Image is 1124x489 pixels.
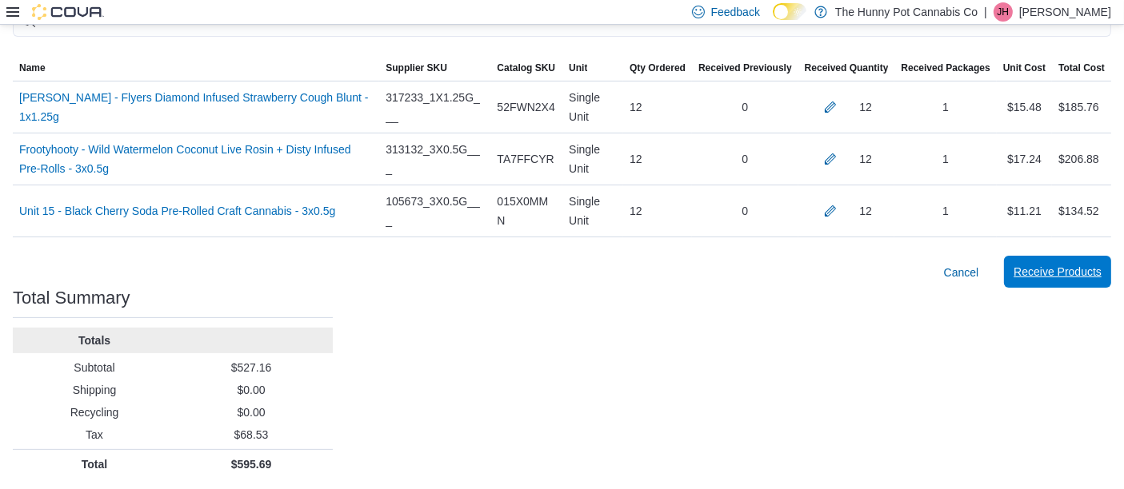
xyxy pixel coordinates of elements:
h3: Total Summary [13,288,130,308]
span: Qty Ordered [630,62,686,74]
div: 12 [859,97,872,117]
button: Cancel [938,256,986,288]
a: [PERSON_NAME] - Flyers Diamond Infused Strawberry Cough Blunt - 1x1.25g [19,88,373,126]
p: The Hunny Pot Cannabis Co [835,2,978,22]
div: $206.88 [1058,149,1099,169]
span: 313132_3X0.5G___ [386,140,484,178]
button: Name [13,55,379,81]
div: 1 [894,91,996,123]
input: Dark Mode [773,3,806,20]
span: Feedback [711,4,760,20]
div: Jesse Hughes [994,2,1013,22]
div: 0 [692,143,798,175]
span: TA7FFCYR [497,149,554,169]
div: $134.52 [1058,201,1099,221]
p: | [984,2,987,22]
span: 52FWN2X4 [497,97,554,117]
span: Supplier SKU [386,62,447,74]
span: Unit Cost [1003,62,1046,74]
div: 12 [623,143,692,175]
span: Catalog SKU [497,62,555,74]
button: Supplier SKU [379,55,490,81]
span: 317233_1X1.25G___ [386,88,484,126]
p: $527.16 [176,360,326,376]
a: Frootyhooty - Wild Watermelon Coconut Live Rosin + Disty Infused Pre-Rolls - 3x0.5g [19,140,373,178]
div: 1 [894,143,996,175]
div: 1 [894,195,996,227]
span: Name [19,62,46,74]
span: 015X0MMN [497,192,556,230]
p: Recycling [19,404,170,420]
span: Receive Products [1014,264,1102,280]
div: Single Unit [562,185,623,237]
p: Subtotal [19,360,170,376]
div: $185.76 [1058,97,1099,117]
div: $11.21 [997,195,1052,227]
p: $0.00 [176,382,326,398]
a: Unit 15 - Black Cherry Soda Pre-Rolled Craft Cannabis - 3x0.5g [19,201,335,221]
div: 0 [692,195,798,227]
div: Single Unit [562,133,623,185]
div: 12 [859,149,872,169]
p: $595.69 [176,456,326,472]
p: [PERSON_NAME] [1019,2,1111,22]
div: 12 [623,195,692,227]
div: Single Unit [562,81,623,133]
p: Total [19,456,170,472]
button: Receive Products [1004,256,1111,288]
span: JH [998,2,1010,22]
span: Total Cost [1058,62,1105,74]
span: Cancel [944,264,979,280]
p: $68.53 [176,427,326,443]
span: Unit [569,62,587,74]
p: Tax [19,427,170,443]
div: 0 [692,91,798,123]
span: Received Packages [901,62,990,74]
div: $15.48 [997,91,1052,123]
p: $0.00 [176,404,326,420]
div: 12 [859,201,872,221]
button: Catalog SKU [490,55,562,81]
div: $17.24 [997,143,1052,175]
span: 105673_3X0.5G___ [386,192,484,230]
img: Cova [32,4,104,20]
span: Received Previously [698,62,792,74]
p: Shipping [19,382,170,398]
span: Received Quantity [805,62,889,74]
div: 12 [623,91,692,123]
p: Totals [19,332,170,348]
